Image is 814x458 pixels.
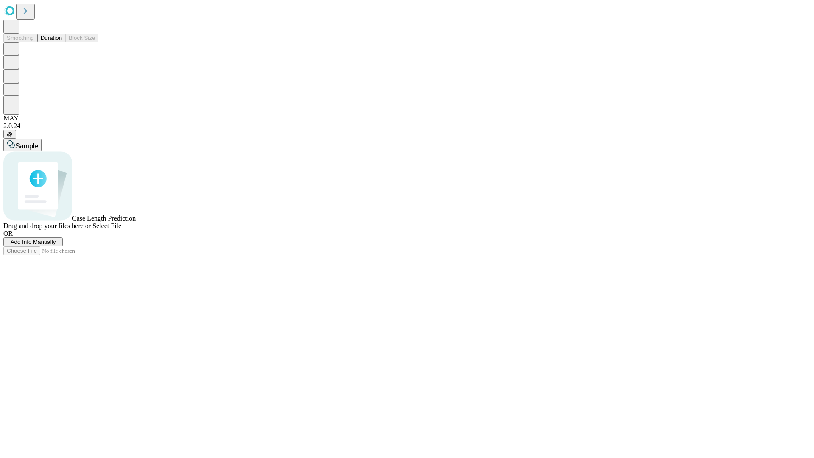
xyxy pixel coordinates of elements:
[11,239,56,245] span: Add Info Manually
[7,131,13,137] span: @
[3,130,16,139] button: @
[92,222,121,229] span: Select File
[37,34,65,42] button: Duration
[3,139,42,151] button: Sample
[3,114,811,122] div: MAY
[3,237,63,246] button: Add Info Manually
[15,142,38,150] span: Sample
[3,230,13,237] span: OR
[65,34,98,42] button: Block Size
[3,34,37,42] button: Smoothing
[3,122,811,130] div: 2.0.241
[72,215,136,222] span: Case Length Prediction
[3,222,91,229] span: Drag and drop your files here or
